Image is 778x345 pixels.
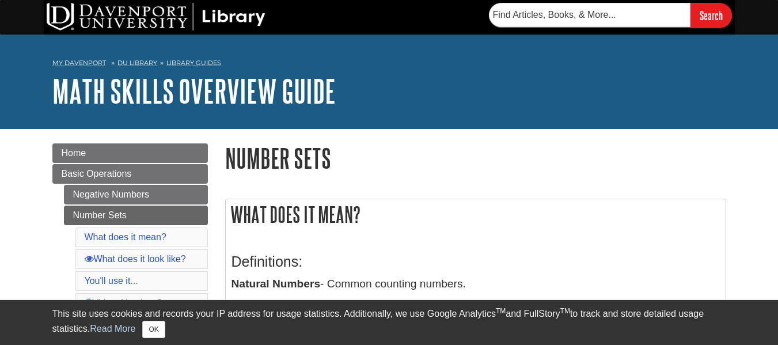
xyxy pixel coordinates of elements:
[85,254,186,264] a: What does it look like?
[231,276,720,293] p: - Common counting numbers.
[166,59,221,67] a: Library Guides
[85,276,138,286] a: You'll use it...
[231,253,720,270] h3: Definitions:
[64,185,208,204] a: Negative Numbers
[489,3,690,27] input: Find Articles, Books, & More...
[117,59,157,67] a: DU Library
[47,3,265,31] img: DU Library
[52,143,208,163] a: Home
[52,58,106,68] a: My Davenport
[231,278,321,290] b: Natural Numbers
[142,321,165,338] button: Close
[225,143,726,173] h1: Number Sets
[64,206,208,225] a: Number Sets
[52,164,208,184] a: Basic Operations
[90,324,135,333] a: Read More
[62,148,86,158] span: Home
[85,232,166,242] a: What does it mean?
[52,307,726,338] div: This site uses cookies and records your IP address for usage statistics. Additionally, we use Goo...
[690,3,732,28] input: Search
[496,307,506,315] sup: TM
[52,55,726,74] nav: breadcrumb
[85,298,175,308] a: Video: Number Sets
[231,298,720,315] p: - A natural number greater than 1 which has only 1 and itself as factors.
[489,3,732,28] form: Searches DU Library's articles, books, and more
[226,199,726,230] h2: What does it mean?
[560,307,570,315] sup: TM
[62,169,132,179] span: Basic Operations
[52,73,336,109] a: Math Skills Overview Guide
